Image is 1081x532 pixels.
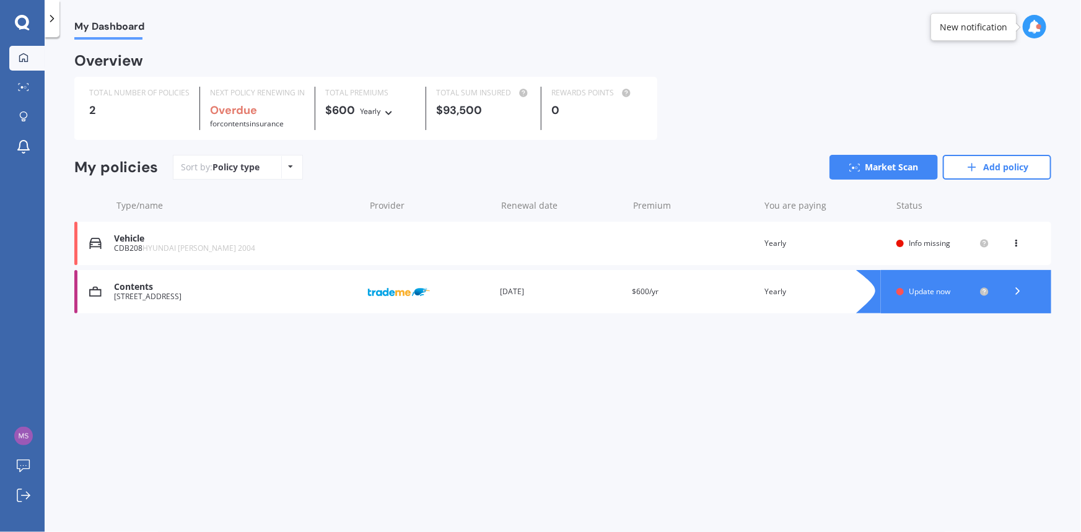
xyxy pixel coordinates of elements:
div: Policy type [212,161,260,173]
div: Sort by: [181,161,260,173]
div: Renewal date [502,199,624,212]
div: REWARDS POINTS [551,87,642,99]
span: $600/yr [632,286,659,297]
div: 0 [551,104,642,116]
div: Premium [633,199,755,212]
div: New notification [940,21,1007,33]
div: NEXT POLICY RENEWING IN [210,87,305,99]
div: TOTAL NUMBER OF POLICIES [89,87,190,99]
div: [DATE] [501,286,623,298]
img: Vehicle [89,237,102,250]
div: Yearly [764,237,886,250]
div: TOTAL SUM INSURED [436,87,531,99]
span: HYUNDAI [PERSON_NAME] 2004 [142,243,255,253]
div: CDB208 [114,244,358,253]
div: 2 [89,104,190,116]
div: Provider [370,199,492,212]
div: Status [896,199,989,212]
div: You are paying [765,199,887,212]
div: Overview [74,55,143,67]
div: My policies [74,159,158,177]
div: $600 [325,104,416,118]
a: Add policy [943,155,1051,180]
div: $93,500 [436,104,531,116]
div: [STREET_ADDRESS] [114,292,358,301]
div: Yearly [360,105,381,118]
div: Type/name [116,199,360,212]
span: My Dashboard [74,20,144,37]
a: Market Scan [829,155,938,180]
img: Trade Me Insurance [368,280,430,303]
img: Contents [89,286,102,298]
div: TOTAL PREMIUMS [325,87,416,99]
div: Contents [114,282,358,292]
span: Info missing [909,238,950,248]
div: Yearly [764,286,886,298]
img: e51c54ec9036820d4f47faeb1a4b8f60 [14,427,33,445]
div: Vehicle [114,233,358,244]
span: for Contents insurance [210,118,284,129]
b: Overdue [210,103,257,118]
span: Update now [909,286,950,297]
